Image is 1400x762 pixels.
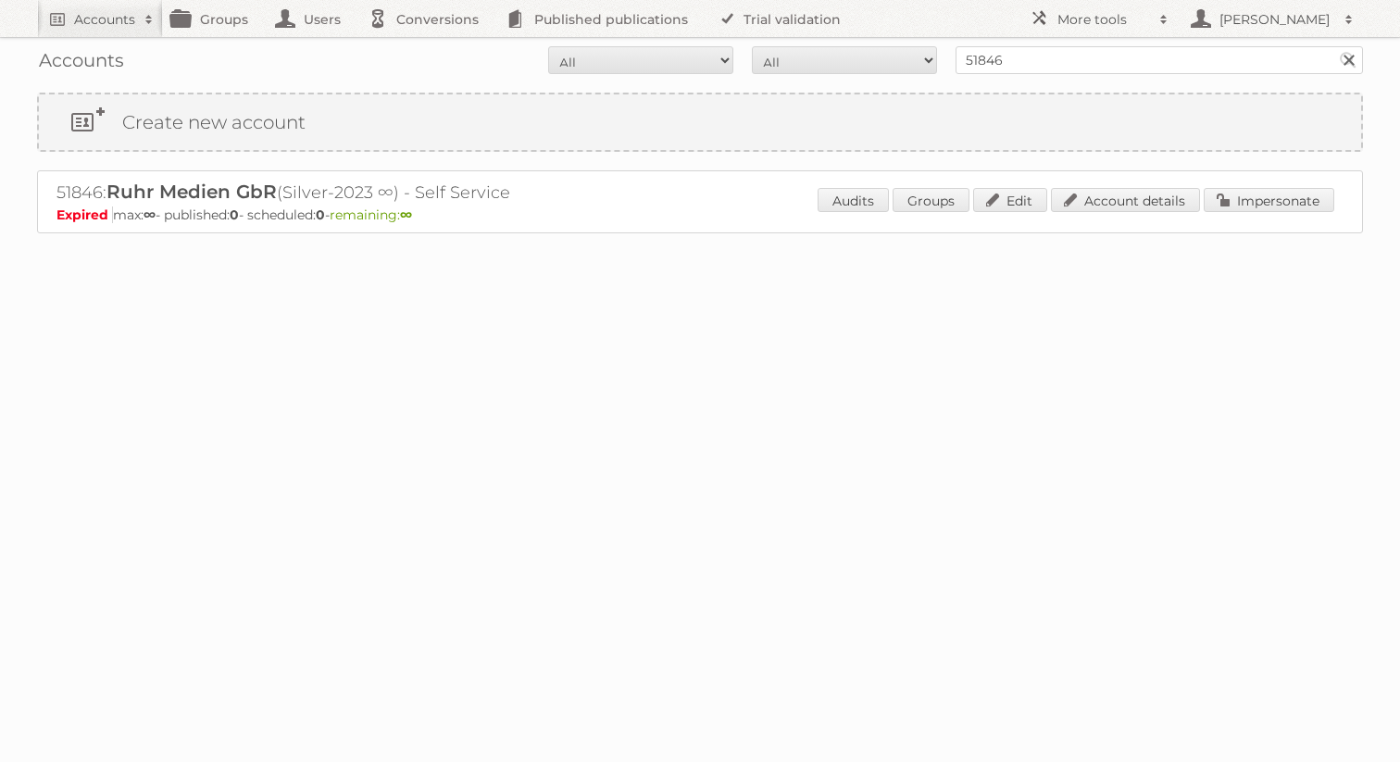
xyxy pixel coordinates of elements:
a: Account details [1051,188,1200,212]
a: Edit [973,188,1047,212]
h2: 51846: (Silver-2023 ∞) - Self Service [56,181,705,205]
h2: More tools [1057,10,1150,29]
a: Groups [893,188,969,212]
span: remaining: [330,206,412,223]
input: Search [1334,46,1362,74]
h2: [PERSON_NAME] [1215,10,1335,29]
p: max: - published: - scheduled: - [56,206,1344,223]
h2: Accounts [74,10,135,29]
a: Impersonate [1204,188,1334,212]
span: Ruhr Medien GbR [106,181,277,203]
strong: 0 [230,206,239,223]
span: Expired [56,206,113,223]
a: Audits [818,188,889,212]
strong: ∞ [400,206,412,223]
strong: ∞ [144,206,156,223]
a: Create new account [39,94,1361,150]
strong: 0 [316,206,325,223]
